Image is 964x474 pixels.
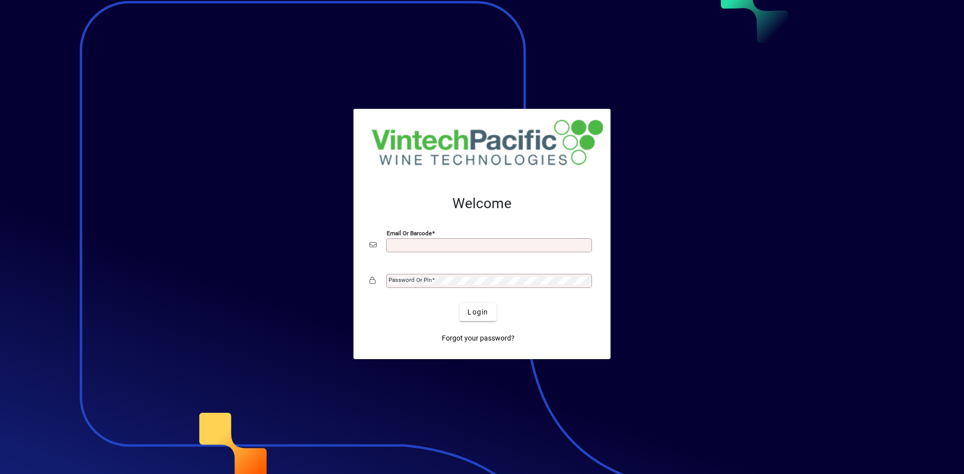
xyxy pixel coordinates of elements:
mat-label: Password or Pin [389,276,432,283]
span: Forgot your password? [442,333,515,344]
mat-label: Email or Barcode [387,230,432,237]
span: Login [467,307,488,318]
button: Login [459,303,496,321]
a: Forgot your password? [438,329,519,347]
h2: Welcome [370,195,594,212]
